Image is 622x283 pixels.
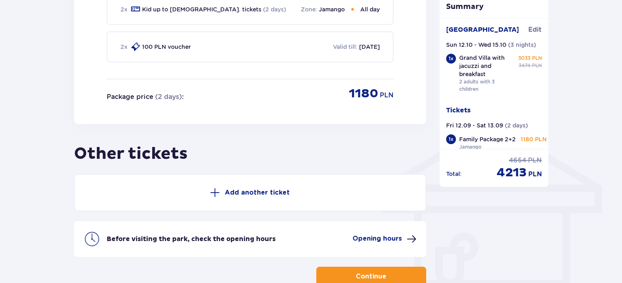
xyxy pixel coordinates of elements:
p: 4213 [497,165,527,180]
p: 4654 [509,156,526,165]
p: Add another ticket [225,188,290,197]
p: Grand Villa with jacuzzi and breakfast [459,54,515,78]
p: Valid till : [333,43,357,51]
p: 100 PLN voucher [142,43,191,51]
p: Tickets [446,106,471,115]
p: Zone : [301,5,317,13]
button: Opening hours [353,234,416,244]
p: Jamango [459,143,482,151]
div: 1 x [446,54,456,64]
p: PLN [528,156,542,165]
p: : [182,92,184,101]
p: Kid up to [DEMOGRAPHIC_DATA]. tickets [142,5,261,13]
p: Fri 12.09 - Sat 13.09 [446,121,503,129]
p: Sun 12.10 - Wed 15.10 [446,41,506,49]
p: Summary [440,2,549,12]
p: ( 2 days ) [155,92,182,101]
p: ( 3 nights ) [508,41,536,49]
p: Family Package 2+2 [459,135,516,143]
div: 1 x [446,134,456,144]
p: Other tickets [74,134,426,164]
button: Add another ticket [74,174,426,211]
p: PLN [532,62,542,69]
p: [GEOGRAPHIC_DATA] [446,25,519,34]
p: PLN [380,91,394,100]
p: 3474 [519,62,530,69]
p: 1180 [349,86,378,101]
p: Continue [356,272,386,281]
p: 2 adults with 3 children [459,78,515,93]
p: (2 days) [263,5,286,13]
p: 1180 PLN [521,135,547,143]
p: All day [360,5,380,13]
p: Package price [107,92,153,101]
p: [DATE] [359,43,380,51]
p: PLN [528,170,542,179]
p: 2 x [120,5,127,13]
p: Total : [446,170,462,178]
img: clock icon [84,231,100,247]
p: 3033 [518,55,530,62]
p: Before visiting the park, check the opening hours [107,235,276,244]
a: Edit [528,25,542,34]
p: 2 x [120,43,127,51]
p: Jamango [319,5,345,13]
p: ( 2 days ) [505,121,528,129]
p: PLN [532,55,542,62]
p: Opening hours [353,234,402,243]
